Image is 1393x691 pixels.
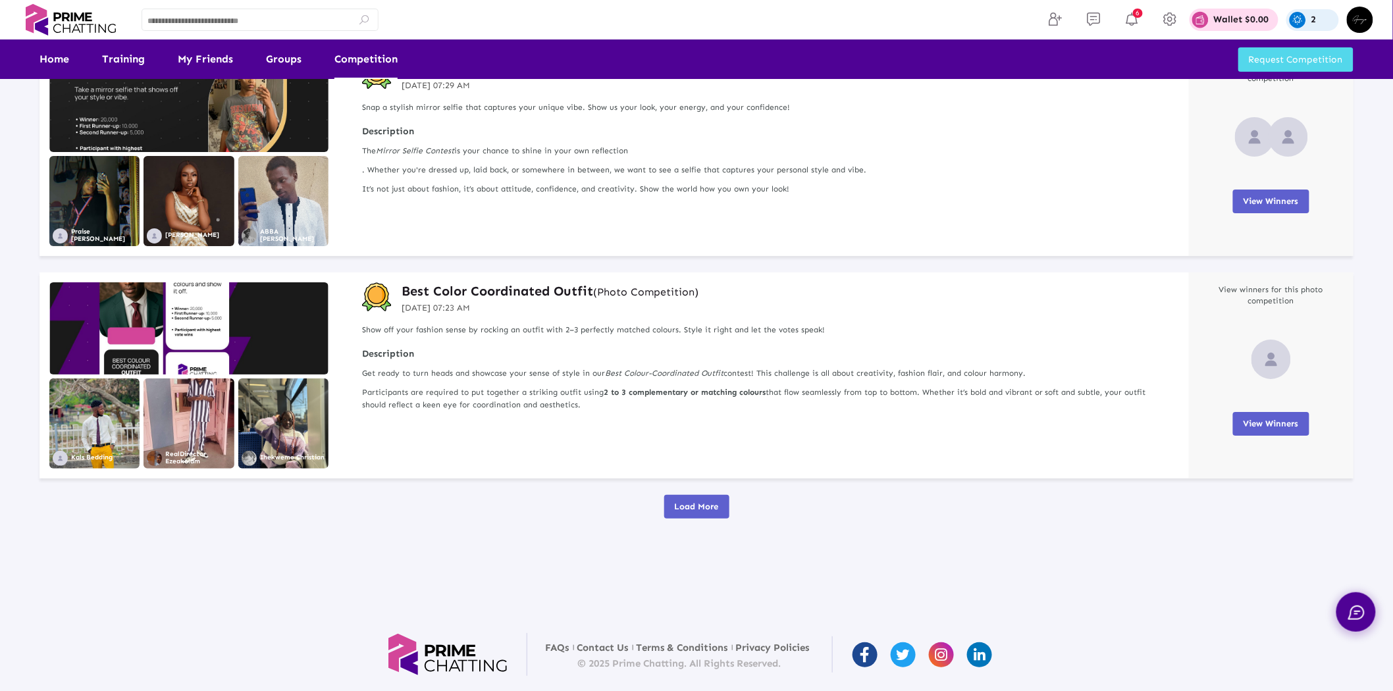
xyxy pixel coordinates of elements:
[402,301,698,315] p: [DATE] 07:23 AM
[1212,284,1330,307] p: View winners for this photo competition
[637,642,728,653] a: Terms & Conditions
[362,367,1169,380] p: Get ready to turn heads and showcase your sense of style in our contest! This challenge is all ab...
[260,228,329,243] p: ABBA [PERSON_NAME]
[1244,419,1299,428] span: View Winners
[178,39,233,79] a: My Friends
[362,102,1169,113] p: Snap a stylish mirror selfie that captures your unique vibe. Show us your look, your energy, and ...
[165,232,219,239] p: [PERSON_NAME]
[242,228,257,243] img: 68701a5c75df9738c07e6f78_1754260010868.png
[71,454,113,461] p: Kals Bedding
[362,386,1169,411] p: Participants are required to put together a striking outfit using that flow seamlessly from top t...
[242,451,257,466] img: 683ed4866530a9605a755410_1756324506508.png
[260,454,325,461] p: Ihekweme Christian
[362,183,1169,195] p: It’s not just about fashion, it’s about attitude, confidence, and creativity. Show the world how ...
[362,348,1169,360] strong: Description
[1244,196,1299,206] span: View Winners
[1249,54,1343,65] span: Request Competition
[604,388,766,397] strong: 2 to 3 complementary or matching colours
[1311,15,1317,24] p: 2
[736,642,810,653] a: Privacy Policies
[49,156,140,246] img: Screenshot1753278901544.jpg
[20,4,122,36] img: logo
[144,156,234,246] img: IMGWA1754396495704.jpg
[39,39,69,79] a: Home
[402,79,644,92] p: [DATE] 07:29 AM
[605,369,723,378] i: Best Colour-Coordinated Outfit
[1238,47,1354,72] button: Request Competition
[49,60,329,152] img: compititionbanner1750487358-9eiUS.jpg
[362,164,1169,176] p: . Whether you're dressed up, laid back, or somewhere in between, we want to see a selfie that cap...
[1214,15,1269,24] p: Wallet $0.00
[1233,190,1309,213] button: View Winners
[102,39,145,79] a: Training
[402,282,698,299] h3: Best Color Coordinated Outfit
[388,633,507,676] img: logo
[362,282,392,312] img: competition-badge.svg
[49,378,140,469] img: IMGWA1754679698752.jpg
[1235,117,1275,157] img: no_profile_image.svg
[1269,117,1308,157] img: no_profile_image.svg
[53,228,68,243] img: no_profile_image.svg
[577,642,629,653] a: Contact Us
[1133,9,1143,18] span: 6
[147,451,162,466] img: ad2Ew094.png
[1233,412,1309,436] button: View Winners
[1251,340,1291,379] img: no_profile_image.svg
[664,495,729,519] button: Load More
[593,286,698,298] small: (Photo Competition)
[71,228,140,243] p: Praise [PERSON_NAME]
[147,228,162,243] img: no_profile_image.svg
[376,146,454,155] i: Mirror Selfie Contest
[362,126,1169,138] strong: Description
[165,451,234,465] p: RealDirector Ezeakolam
[144,378,234,469] img: FBIMG1752725896436.jpg
[1347,7,1373,33] img: img
[238,156,329,246] img: KOLORO1754755317531.jpg
[402,282,698,299] a: Best Color Coordinated Outfit(Photo Competition)
[546,658,814,669] p: © 2025 Prime Chatting. All Rights Reserved.
[362,324,1169,336] p: Show off your fashion sense by rocking an outfit with 2–3 perfectly matched colours. Style it rig...
[362,145,1169,157] p: The is your chance to shine in your own reflection
[49,282,329,374] img: compititionbanner1750486994-x4JFu.jpg
[675,501,719,511] span: Load More
[1348,605,1365,620] img: chat.svg
[546,642,569,653] a: FAQs
[334,39,398,79] a: Competition
[53,451,68,466] img: no_profile_image.svg
[238,378,329,469] img: 1754644820916.jpg
[266,39,302,79] a: Groups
